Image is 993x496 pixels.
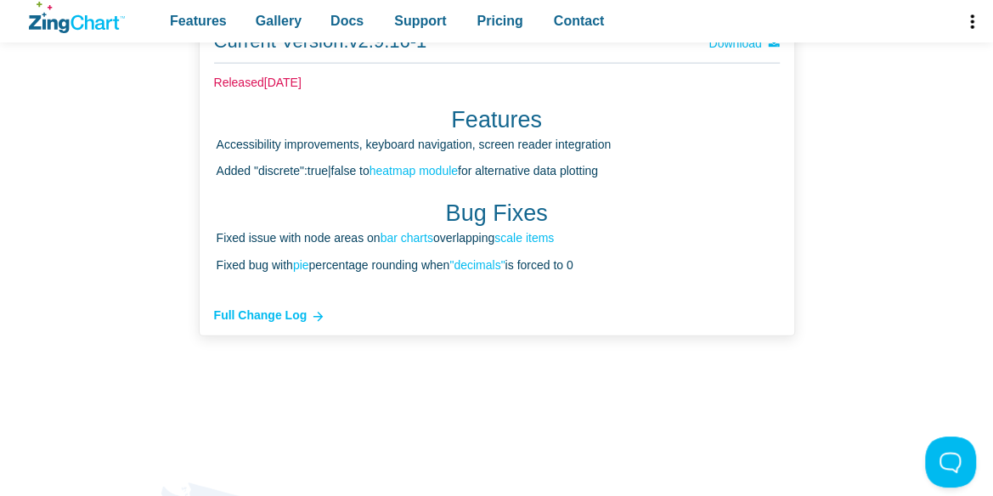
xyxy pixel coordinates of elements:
[925,437,976,488] iframe: Toggle Customer Support
[370,164,458,178] a: heatmap module
[214,199,780,228] h2: Bug Fixes
[494,231,554,245] a: scale items
[330,9,364,32] span: Docs
[214,73,302,93] small: Released
[256,9,302,32] span: Gallery
[214,306,307,326] span: Full Change Log
[217,228,780,249] li: Fixed issue with node areas on overlapping
[170,9,227,32] span: Features
[554,9,605,32] span: Contact
[217,135,780,155] li: Accessibility improvements, keyboard navigation, screen reader integration
[214,306,328,326] a: Full Change Log
[394,9,446,32] span: Support
[214,105,780,135] h2: Features
[708,34,779,54] a: Download
[217,161,780,182] li: Added "discrete":true|false to for alternative data plotting
[381,231,433,245] a: bar charts
[449,258,505,272] a: "decimals"
[477,9,522,32] span: Pricing
[293,258,309,272] a: pie
[29,2,125,33] a: ZingChart Logo. Click to return to the homepage
[708,37,761,50] span: Download
[264,76,302,89] span: [DATE]
[217,256,780,276] li: Fixed bug with percentage rounding when is forced to 0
